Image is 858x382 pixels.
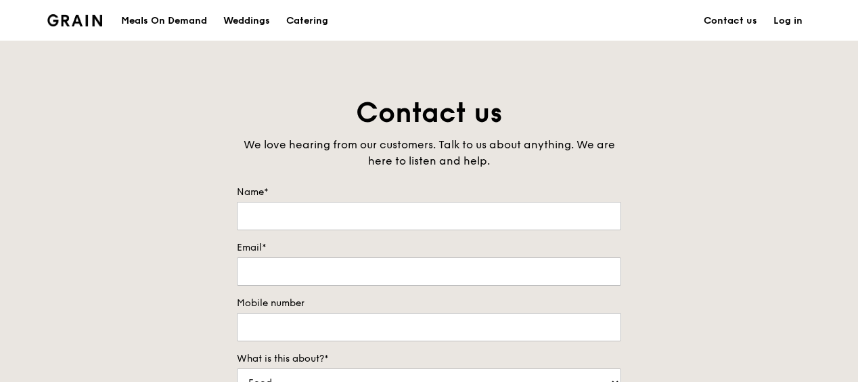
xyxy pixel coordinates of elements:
[696,1,765,41] a: Contact us
[765,1,811,41] a: Log in
[286,1,328,41] div: Catering
[237,297,621,310] label: Mobile number
[47,14,102,26] img: Grain
[237,186,621,199] label: Name*
[121,1,207,41] div: Meals On Demand
[223,1,270,41] div: Weddings
[278,1,336,41] a: Catering
[237,95,621,131] h1: Contact us
[237,241,621,255] label: Email*
[215,1,278,41] a: Weddings
[237,352,621,366] label: What is this about?*
[237,137,621,169] div: We love hearing from our customers. Talk to us about anything. We are here to listen and help.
